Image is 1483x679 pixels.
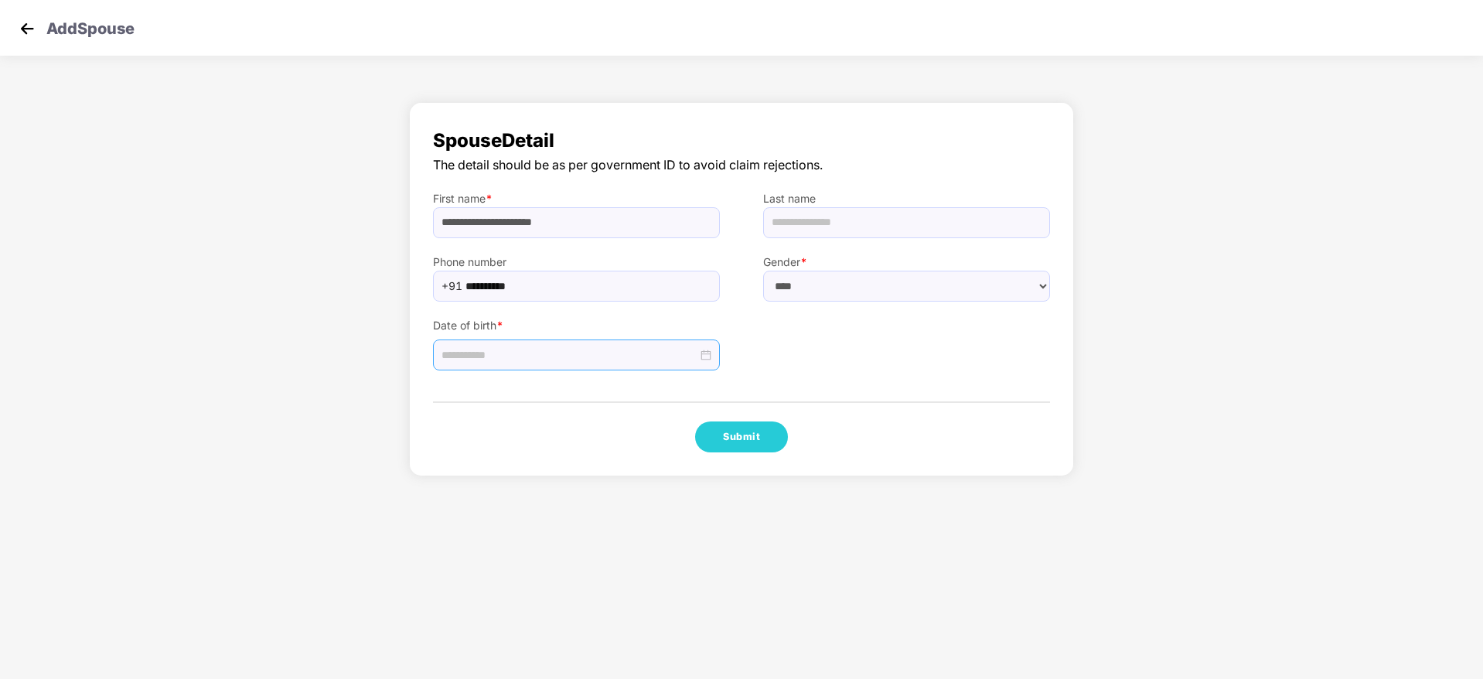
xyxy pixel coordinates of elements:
[695,421,788,452] button: Submit
[433,155,1050,175] span: The detail should be as per government ID to avoid claim rejections.
[763,190,1050,207] label: Last name
[433,254,720,271] label: Phone number
[763,254,1050,271] label: Gender
[433,317,720,334] label: Date of birth
[46,17,135,36] p: Add Spouse
[433,126,1050,155] span: Spouse Detail
[433,190,720,207] label: First name
[441,275,462,298] span: +91
[15,17,39,40] img: svg+xml;base64,PHN2ZyB4bWxucz0iaHR0cDovL3d3dy53My5vcmcvMjAwMC9zdmciIHdpZHRoPSIzMCIgaGVpZ2h0PSIzMC...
